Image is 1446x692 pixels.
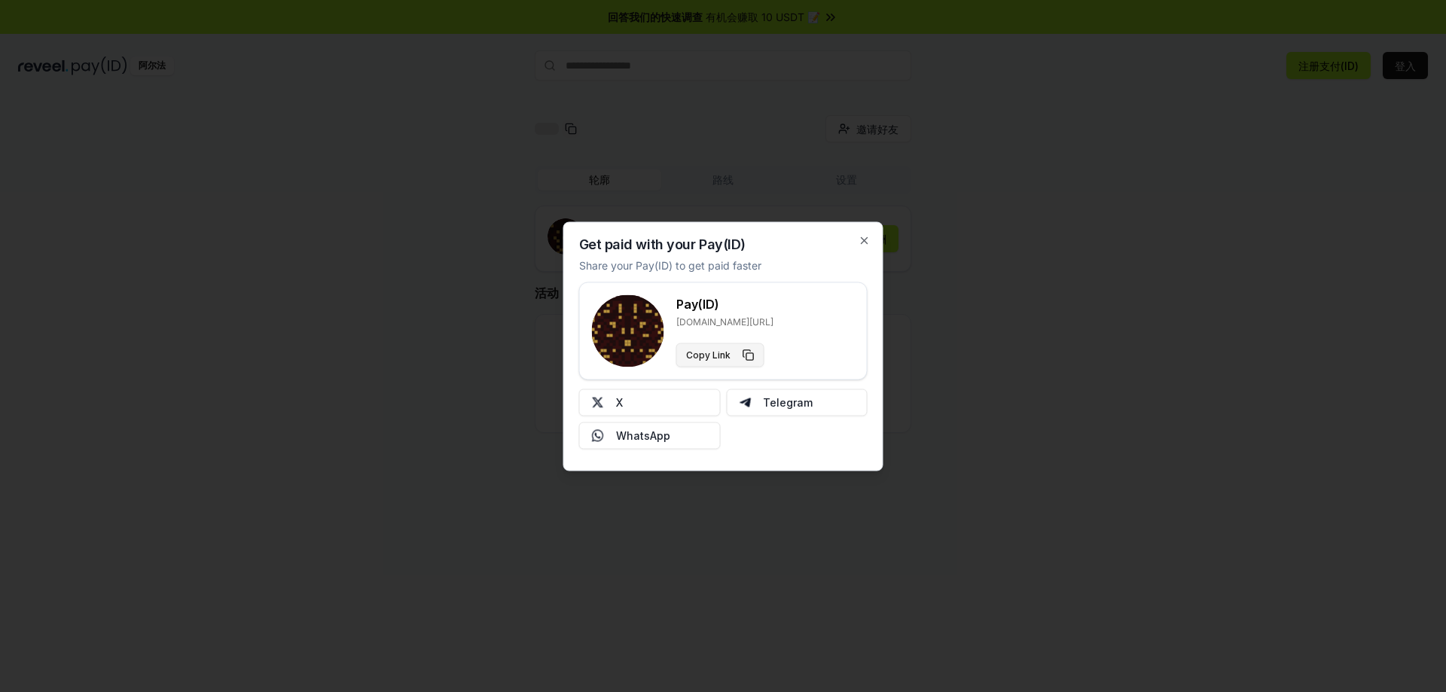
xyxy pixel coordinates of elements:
[676,343,764,367] button: Copy Link
[579,422,721,449] button: WhatsApp
[579,257,761,273] p: Share your Pay(ID) to get paid faster
[579,389,721,416] button: X
[579,237,746,251] h2: Get paid with your Pay(ID)
[676,316,773,328] p: [DOMAIN_NAME][URL]
[592,429,604,441] img: Whatsapp
[592,396,604,408] img: X
[739,396,751,408] img: Telegram
[726,389,868,416] button: Telegram
[676,294,773,312] h3: Pay(ID)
